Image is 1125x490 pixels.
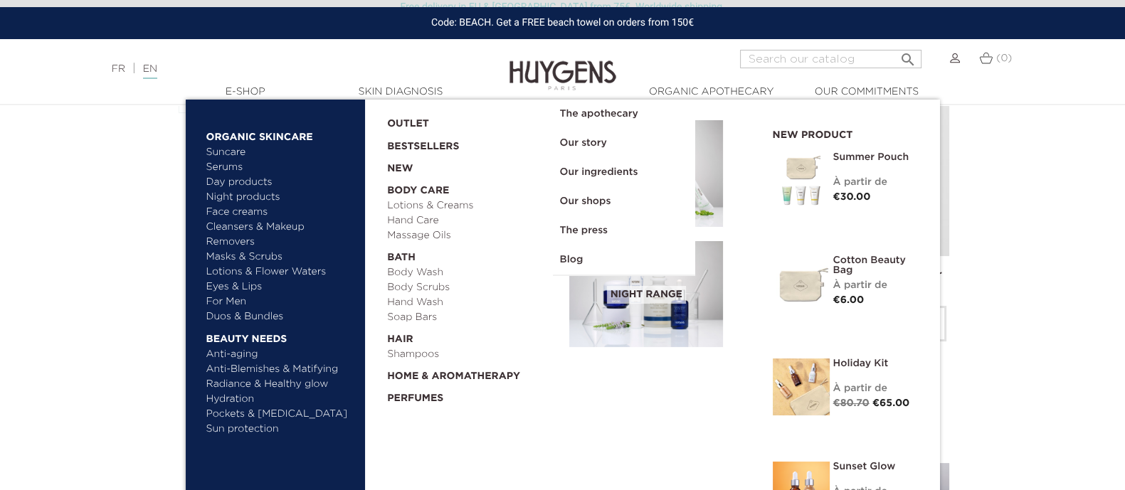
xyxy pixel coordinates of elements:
button:  [894,46,920,65]
a: Body Wash [387,265,559,280]
span: €80.70 [833,398,870,408]
a: Duos & Bundles [206,309,355,324]
div: À partir de [833,381,919,396]
a: Beauty needs [206,324,355,347]
h2: New product [773,124,919,142]
a: Hydration [206,392,355,407]
a: Hand Care [387,213,559,228]
a: Our ingredients [553,158,695,187]
a: Hair [387,325,559,347]
a: Anti-aging [206,347,355,362]
a: E-Shop [174,85,317,100]
a: Day products [206,175,355,190]
a: For Men [206,294,355,309]
a: Bath [387,243,559,265]
a: Our commitments [796,85,938,100]
img: Holiday kit [773,358,830,415]
div: | [105,60,458,78]
a: Night Range [569,241,751,348]
a: Cleansers & Makeup Removers [206,220,355,250]
a: Serums [206,160,355,175]
a: EN [143,64,157,79]
a: Lotions & Flower Waters [206,265,355,279]
a: Shampoos [387,347,559,362]
a: Suncare [206,145,355,160]
input: Search [740,50,921,68]
a: Anti-Blemishes & Matifying [206,362,355,377]
a: Night products [206,190,342,205]
div: À partir de [833,278,919,293]
a: Perfumes [387,384,559,406]
div: À partir de [833,175,919,190]
a: Eyes & Lips [206,279,355,294]
img: Summer pouch [773,152,830,209]
a: Our story [553,129,695,158]
img: Cotton Beauty Bag [773,255,830,312]
img: routine_nuit_banner.jpg [569,241,723,348]
span: Night Range [607,286,686,304]
a: Lotions & Creams [387,198,559,213]
a: OUTLET [387,110,546,132]
a: Holiday Kit [833,358,919,368]
a: Cotton Beauty Bag [833,255,919,275]
a: Organic Skincare [206,122,355,145]
a: Eye Lash & Brow Conditioner [776,270,942,281]
a: Massage Oils [387,228,559,243]
a: Soap Bars [387,310,559,325]
a: Body Scrubs [387,280,559,295]
img: Huygens [509,38,616,92]
i:  [899,47,916,64]
a: Home & Aromatherapy [387,362,559,384]
a: Our shops [553,187,695,216]
a: Organic Apothecary [640,85,783,100]
a: Sunset Glow [833,462,919,472]
a: Bestsellers [387,132,546,154]
span: €65.00 [872,398,909,408]
a: Pockets & [MEDICAL_DATA] [206,407,355,422]
a: Face creams [206,205,355,220]
a: Skin Diagnosis [329,85,472,100]
a: Body Care [387,176,559,198]
a: The press [553,216,695,245]
a: Summer pouch [833,152,919,162]
a: Masks & Scrubs [206,250,355,265]
span: (0) [996,53,1012,63]
span: €30.00 [833,192,871,202]
a: Sun protection [206,422,355,437]
a: FR [112,64,125,74]
a: Blog [553,245,695,275]
a: Hand Wash [387,295,559,310]
a: Radiance & Healthy glow [206,377,355,392]
span: €6.00 [833,295,865,305]
a: The apothecary [553,100,695,129]
a: New [387,154,559,176]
